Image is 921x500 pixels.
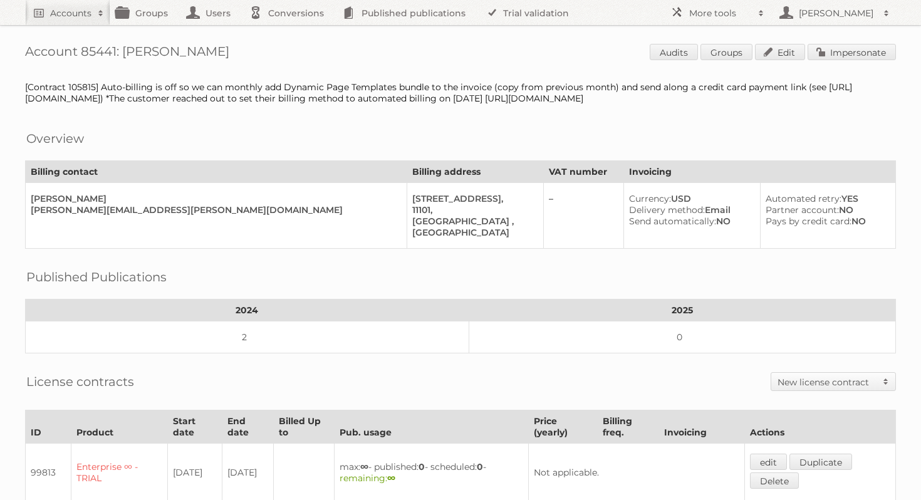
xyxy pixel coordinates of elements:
[412,216,533,227] div: [GEOGRAPHIC_DATA] ,
[71,410,168,444] th: Product
[778,376,877,388] h2: New license contract
[31,204,397,216] div: [PERSON_NAME][EMAIL_ADDRESS][PERSON_NAME][DOMAIN_NAME]
[544,161,624,183] th: VAT number
[750,472,799,489] a: Delete
[766,216,885,227] div: NO
[26,161,407,183] th: Billing contact
[629,193,671,204] span: Currency:
[529,410,597,444] th: Price (yearly)
[407,161,544,183] th: Billing address
[25,81,896,104] div: [Contract 105815] Auto-billing is off so we can monthly add Dynamic Page Templates bundle to the ...
[877,373,895,390] span: Toggle
[789,454,852,470] a: Duplicate
[755,44,805,60] a: Edit
[26,372,134,391] h2: License contracts
[273,410,334,444] th: Billed Up to
[658,410,744,444] th: Invoicing
[31,193,397,204] div: [PERSON_NAME]
[766,204,885,216] div: NO
[544,183,624,249] td: –
[766,216,851,227] span: Pays by credit card:
[412,227,533,238] div: [GEOGRAPHIC_DATA]
[412,193,533,204] div: [STREET_ADDRESS],
[796,7,877,19] h2: [PERSON_NAME]
[26,268,167,286] h2: Published Publications
[808,44,896,60] a: Impersonate
[26,321,469,353] td: 2
[650,44,698,60] a: Audits
[597,410,658,444] th: Billing freq.
[629,204,750,216] div: Email
[222,410,274,444] th: End date
[629,216,750,227] div: NO
[50,7,91,19] h2: Accounts
[750,454,787,470] a: edit
[26,410,71,444] th: ID
[629,216,716,227] span: Send automatically:
[340,472,395,484] span: remaining:
[419,461,425,472] strong: 0
[25,44,896,63] h1: Account 85441: [PERSON_NAME]
[629,204,705,216] span: Delivery method:
[26,129,84,148] h2: Overview
[700,44,752,60] a: Groups
[167,410,222,444] th: Start date
[469,299,895,321] th: 2025
[360,461,368,472] strong: ∞
[477,461,483,472] strong: 0
[766,204,839,216] span: Partner account:
[387,472,395,484] strong: ∞
[334,410,529,444] th: Pub. usage
[26,299,469,321] th: 2024
[766,193,841,204] span: Automated retry:
[629,193,750,204] div: USD
[624,161,896,183] th: Invoicing
[689,7,752,19] h2: More tools
[766,193,885,204] div: YES
[412,204,533,216] div: 11101,
[771,373,895,390] a: New license contract
[469,321,895,353] td: 0
[744,410,895,444] th: Actions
